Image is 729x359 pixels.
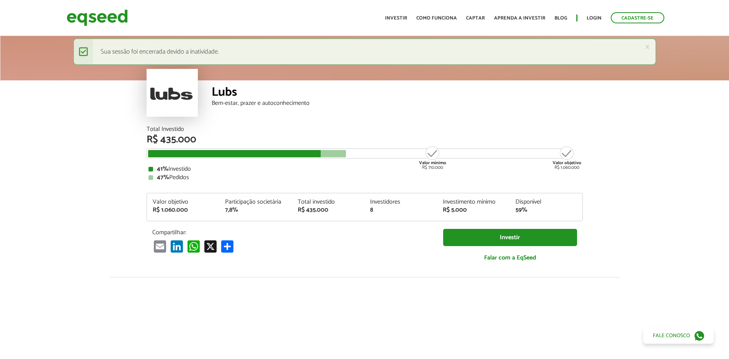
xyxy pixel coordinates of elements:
[553,145,581,170] div: R$ 1.060.000
[152,229,432,236] p: Compartilhar:
[157,164,168,174] strong: 41%
[443,207,504,213] div: R$ 5.000
[169,240,184,253] a: LinkedIn
[147,135,583,145] div: R$ 435.000
[225,199,286,205] div: Participação societária
[515,199,577,205] div: Disponível
[553,159,581,166] strong: Valor objetivo
[157,172,169,183] strong: 47%
[147,126,583,132] div: Total Investido
[148,166,581,172] div: Investido
[67,8,128,28] img: EqSeed
[212,86,583,100] div: Lubs
[443,199,504,205] div: Investimento mínimo
[587,16,602,21] a: Login
[443,229,577,246] a: Investir
[212,100,583,106] div: Bem-estar, prazer e autoconhecimento
[418,145,447,170] div: R$ 710.000
[645,43,650,51] a: ×
[153,199,214,205] div: Valor objetivo
[225,207,286,213] div: 7,8%
[643,328,714,344] a: Fale conosco
[152,240,168,253] a: Email
[203,240,218,253] a: X
[298,207,359,213] div: R$ 435.000
[385,16,407,21] a: Investir
[515,207,577,213] div: 59%
[370,207,431,213] div: 8
[298,199,359,205] div: Total investido
[611,12,664,23] a: Cadastre-se
[148,175,581,181] div: Pedidos
[466,16,485,21] a: Captar
[416,16,457,21] a: Como funciona
[153,207,214,213] div: R$ 1.060.000
[186,240,201,253] a: WhatsApp
[494,16,545,21] a: Aprenda a investir
[73,38,656,65] div: Sua sessão foi encerrada devido a inatividade.
[443,250,577,266] a: Falar com a EqSeed
[220,240,235,253] a: Share
[554,16,567,21] a: Blog
[370,199,431,205] div: Investidores
[419,159,446,166] strong: Valor mínimo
